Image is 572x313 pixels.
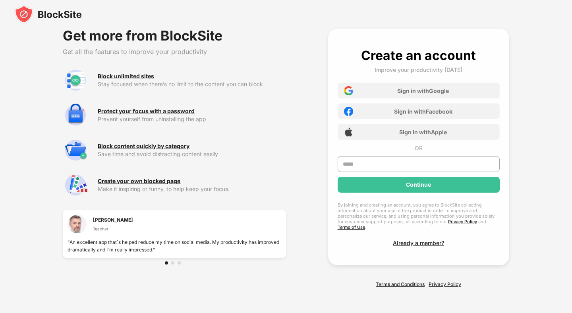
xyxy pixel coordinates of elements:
[429,281,461,287] a: Privacy Policy
[63,172,88,198] img: premium-customize-block-page.svg
[98,178,180,184] div: Create your own blocked page
[394,108,452,115] div: Sign in with Facebook
[399,129,447,135] div: Sign in with Apple
[376,281,425,287] a: Terms and Conditions
[98,73,154,79] div: Block unlimited sites
[63,137,88,163] img: premium-category.svg
[98,116,286,122] div: Prevent yourself from uninstalling the app
[63,102,88,128] img: premium-password-protection.svg
[98,186,286,192] div: Make it inspiring or funny, to help keep your focus.
[98,151,286,157] div: Save time and avoid distracting content easily
[393,240,444,246] div: Already a member?
[375,66,462,73] div: Improve your productivity [DATE]
[63,29,286,43] div: Get more from BlockSite
[406,182,431,188] div: Continue
[14,5,82,24] img: blocksite-icon-black.svg
[93,216,133,224] div: [PERSON_NAME]
[361,48,476,63] div: Create an account
[344,107,353,116] img: facebook-icon.png
[68,214,87,234] img: testimonial-1.jpg
[344,86,353,95] img: google-icon.png
[98,143,189,149] div: Block content quickly by category
[448,219,477,224] a: Privacy Policy
[338,224,365,230] a: Terms of Use
[68,238,281,253] div: "An excellent app that`s helped reduce my time on social media. My productivity has improved dram...
[415,145,423,151] div: OR
[98,81,286,87] div: Stay focused when there’s no limit to the content you can block
[397,87,449,94] div: Sign in with Google
[93,226,133,232] div: Teacher
[98,108,195,114] div: Protect your focus with a password
[344,128,353,137] img: apple-icon.png
[63,48,286,56] div: Get all the features to improve your productivity
[338,202,500,230] div: By joining and creating an account, you agree to BlockSite collecting information about your use ...
[63,68,88,93] img: premium-unlimited-blocklist.svg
